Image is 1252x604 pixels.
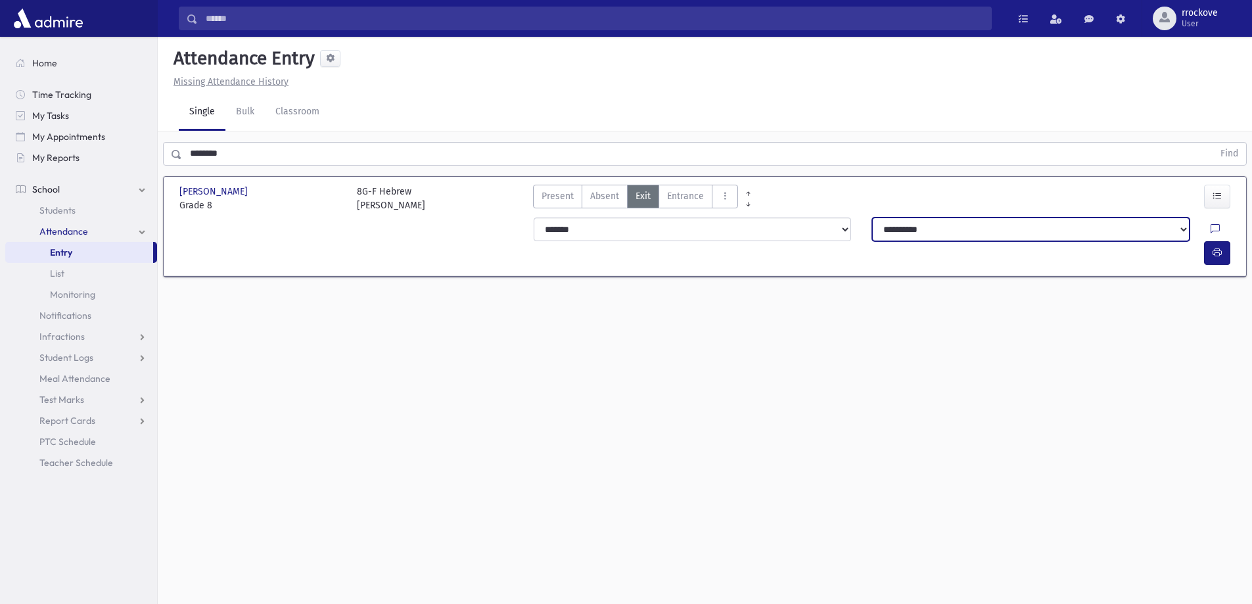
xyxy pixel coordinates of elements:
[533,185,738,212] div: AttTypes
[5,284,157,305] a: Monitoring
[39,204,76,216] span: Students
[590,189,619,203] span: Absent
[5,305,157,326] a: Notifications
[32,152,80,164] span: My Reports
[636,189,651,203] span: Exit
[5,126,157,147] a: My Appointments
[39,331,85,342] span: Infractions
[1213,143,1246,165] button: Find
[198,7,991,30] input: Search
[39,310,91,321] span: Notifications
[50,246,72,258] span: Entry
[5,431,157,452] a: PTC Schedule
[5,53,157,74] a: Home
[1182,8,1218,18] span: rrockove
[50,289,95,300] span: Monitoring
[32,89,91,101] span: Time Tracking
[32,57,57,69] span: Home
[5,84,157,105] a: Time Tracking
[1182,18,1218,29] span: User
[5,452,157,473] a: Teacher Schedule
[5,200,157,221] a: Students
[50,267,64,279] span: List
[5,347,157,368] a: Student Logs
[39,373,110,384] span: Meal Attendance
[265,94,330,131] a: Classroom
[168,76,289,87] a: Missing Attendance History
[179,94,225,131] a: Single
[5,389,157,410] a: Test Marks
[5,147,157,168] a: My Reports
[32,131,105,143] span: My Appointments
[32,110,69,122] span: My Tasks
[39,352,93,363] span: Student Logs
[5,410,157,431] a: Report Cards
[5,368,157,389] a: Meal Attendance
[179,185,250,198] span: [PERSON_NAME]
[5,263,157,284] a: List
[5,326,157,347] a: Infractions
[39,394,84,406] span: Test Marks
[39,225,88,237] span: Attendance
[5,242,153,263] a: Entry
[5,179,157,200] a: School
[39,457,113,469] span: Teacher Schedule
[32,183,60,195] span: School
[225,94,265,131] a: Bulk
[11,5,86,32] img: AdmirePro
[5,105,157,126] a: My Tasks
[5,221,157,242] a: Attendance
[542,189,574,203] span: Present
[667,189,704,203] span: Entrance
[357,185,425,212] div: 8G-F Hebrew [PERSON_NAME]
[39,415,95,427] span: Report Cards
[179,198,344,212] span: Grade 8
[168,47,315,70] h5: Attendance Entry
[174,76,289,87] u: Missing Attendance History
[39,436,96,448] span: PTC Schedule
